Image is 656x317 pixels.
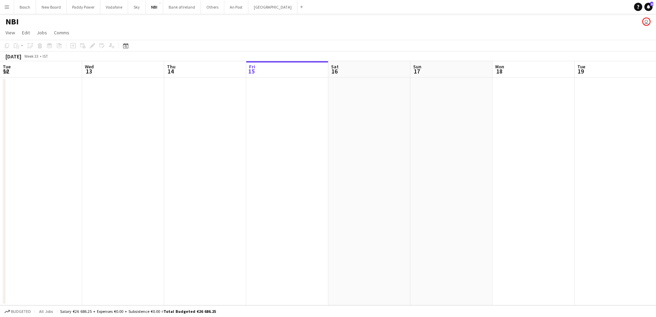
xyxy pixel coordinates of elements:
span: Thu [167,64,176,70]
span: 6 [650,2,653,6]
a: View [3,28,18,37]
span: 17 [412,67,421,75]
div: [DATE] [5,53,21,60]
span: 19 [576,67,585,75]
div: Salary €26 686.25 + Expenses €0.00 + Subsistence €0.00 = [60,309,216,314]
span: Wed [85,64,94,70]
span: Fri [249,64,255,70]
span: 16 [330,67,339,75]
div: IST [43,54,48,59]
span: Week 33 [23,54,40,59]
span: View [5,30,15,36]
button: Vodafone [100,0,128,14]
a: 6 [644,3,653,11]
span: Sat [331,64,339,70]
span: 12 [2,67,11,75]
a: Comms [51,28,72,37]
span: Mon [495,64,504,70]
span: 13 [84,67,94,75]
span: Budgeted [11,309,31,314]
button: NBI [146,0,163,14]
button: Bank of Ireland [163,0,201,14]
button: New Board [36,0,67,14]
a: Edit [19,28,33,37]
span: Jobs [37,30,47,36]
button: Budgeted [3,308,32,315]
button: An Post [224,0,248,14]
span: 15 [248,67,255,75]
span: Total Budgeted €26 686.25 [163,309,216,314]
span: Tue [3,64,11,70]
span: Sun [413,64,421,70]
button: Sky [128,0,146,14]
button: Paddy Power [67,0,100,14]
span: Comms [54,30,69,36]
span: 18 [494,67,504,75]
button: [GEOGRAPHIC_DATA] [248,0,297,14]
span: All jobs [38,309,54,314]
a: Jobs [34,28,50,37]
button: Others [201,0,224,14]
span: Edit [22,30,30,36]
app-user-avatar: Katie Shovlin [642,18,651,26]
span: Tue [577,64,585,70]
button: Bosch [14,0,36,14]
h1: NBI [5,16,19,27]
span: 14 [166,67,176,75]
